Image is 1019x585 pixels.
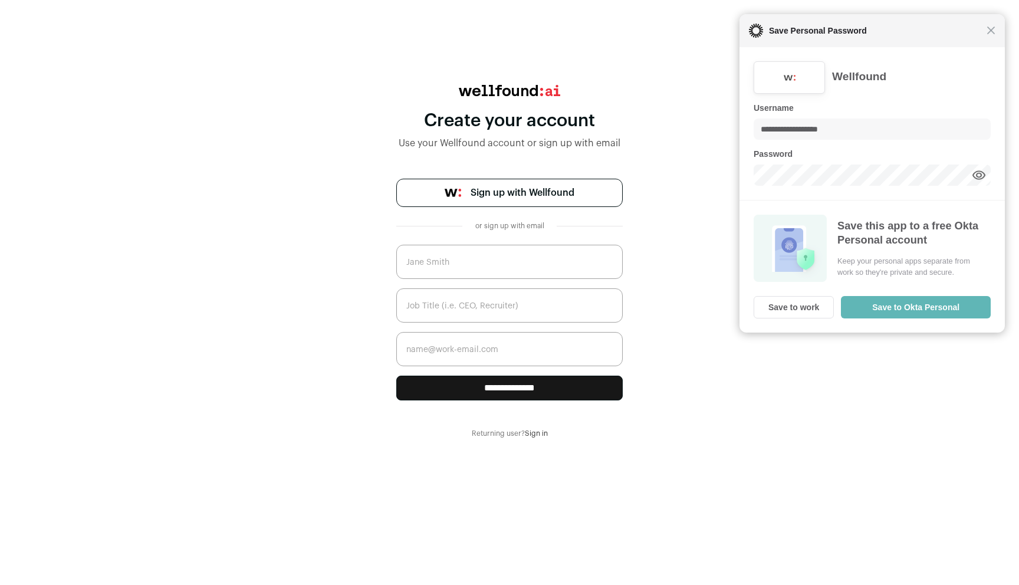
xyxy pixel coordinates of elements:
span: Sign up with Wellfound [471,186,574,200]
h6: Username [754,101,991,115]
a: Sign in [525,430,548,437]
button: Save to Okta Personal [841,296,991,318]
div: Returning user? [396,429,623,438]
span: Save Personal Password [763,24,987,38]
h5: Save this app to a free Okta Personal account [837,219,987,247]
img: wellfound:ai [459,85,560,96]
div: Use your Wellfound account or sign up with email [396,136,623,150]
div: Create your account [396,110,623,132]
a: Sign up with Wellfound [396,179,623,207]
div: or sign up with email [472,221,547,231]
img: wellfound-symbol-flush-black-fb3c872781a75f747ccb3a119075da62bfe97bd399995f84a933054e44a575c4.png [445,189,461,197]
div: Wellfound [832,70,886,84]
input: name@work-email.com [396,332,623,366]
span: Close [987,26,995,35]
input: Job Title (i.e. CEO, Recruiter) [396,288,623,323]
input: Jane Smith [396,245,623,279]
img: 9IgiuwAAAAZJREFUAwBsPezYkeKzEAAAAABJRU5ErkJggg== [780,68,799,87]
span: Keep your personal apps separate from work so they're private and secure. [837,255,987,278]
button: Save to work [754,296,834,318]
h6: Password [754,147,991,161]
